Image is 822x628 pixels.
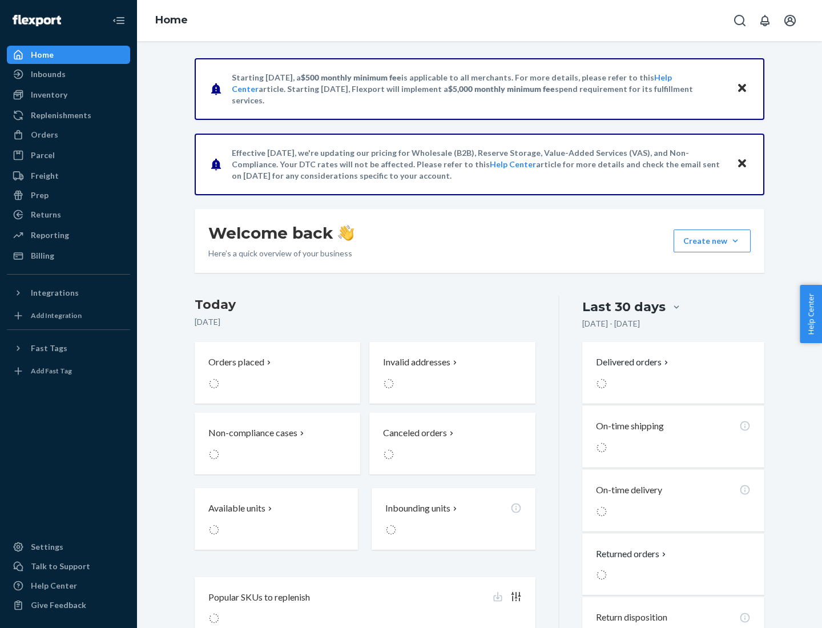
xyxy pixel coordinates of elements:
p: Return disposition [596,611,667,624]
button: Orders placed [195,342,360,404]
a: Reporting [7,226,130,244]
p: Starting [DATE], a is applicable to all merchants. For more details, please refer to this article... [232,72,726,106]
div: Give Feedback [31,599,86,611]
a: Returns [7,206,130,224]
button: Fast Tags [7,339,130,357]
button: Non-compliance cases [195,413,360,474]
div: Talk to Support [31,561,90,572]
img: hand-wave emoji [338,225,354,241]
p: Popular SKUs to replenish [208,591,310,604]
a: Freight [7,167,130,185]
a: Billing [7,247,130,265]
button: Integrations [7,284,130,302]
button: Open Search Box [728,9,751,32]
div: Help Center [31,580,77,591]
a: Inventory [7,86,130,104]
div: Orders [31,129,58,140]
span: $500 monthly minimum fee [301,73,401,82]
div: Settings [31,541,63,553]
button: Create new [674,230,751,252]
h1: Welcome back [208,223,354,243]
button: Inbounding units [372,488,535,550]
div: Replenishments [31,110,91,121]
div: Billing [31,250,54,261]
p: Inbounding units [385,502,450,515]
button: Close [735,156,750,172]
p: Here’s a quick overview of your business [208,248,354,259]
img: Flexport logo [13,15,61,26]
div: Add Integration [31,311,82,320]
p: [DATE] - [DATE] [582,318,640,329]
h3: Today [195,296,535,314]
div: Add Fast Tag [31,366,72,376]
a: Home [7,46,130,64]
a: Add Integration [7,307,130,325]
div: Freight [31,170,59,182]
p: On-time shipping [596,420,664,433]
a: Help Center [490,159,536,169]
div: Inbounds [31,69,66,80]
button: Help Center [800,285,822,343]
button: Open notifications [753,9,776,32]
a: Help Center [7,577,130,595]
a: Orders [7,126,130,144]
div: Home [31,49,54,61]
span: $5,000 monthly minimum fee [448,84,555,94]
div: Fast Tags [31,343,67,354]
a: Add Fast Tag [7,362,130,380]
a: Prep [7,186,130,204]
p: On-time delivery [596,484,662,497]
button: Canceled orders [369,413,535,474]
button: Available units [195,488,358,550]
div: Parcel [31,150,55,161]
div: Integrations [31,287,79,299]
a: Inbounds [7,65,130,83]
div: Reporting [31,230,69,241]
div: Last 30 days [582,298,666,316]
div: Prep [31,190,49,201]
a: Parcel [7,146,130,164]
p: Effective [DATE], we're updating our pricing for Wholesale (B2B), Reserve Storage, Value-Added Se... [232,147,726,182]
p: Non-compliance cases [208,426,297,440]
div: Inventory [31,89,67,100]
a: Replenishments [7,106,130,124]
button: Returned orders [596,548,668,561]
a: Talk to Support [7,557,130,575]
p: Canceled orders [383,426,447,440]
p: Available units [208,502,265,515]
button: Open account menu [779,9,801,32]
a: Home [155,14,188,26]
p: Invalid addresses [383,356,450,369]
ol: breadcrumbs [146,4,197,37]
button: Close [735,80,750,97]
button: Give Feedback [7,596,130,614]
p: Orders placed [208,356,264,369]
div: Returns [31,209,61,220]
a: Settings [7,538,130,556]
p: [DATE] [195,316,535,328]
button: Invalid addresses [369,342,535,404]
button: Close Navigation [107,9,130,32]
button: Delivered orders [596,356,671,369]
